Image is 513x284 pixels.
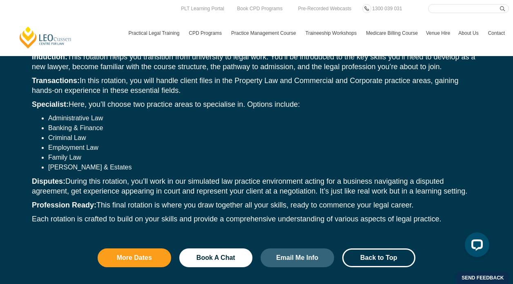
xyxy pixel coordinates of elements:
[48,133,481,143] li: Criminal Law
[48,123,481,133] li: Banking & Finance
[227,21,301,45] a: Practice Management Course
[179,4,226,13] a: PLT Learning Portal
[48,153,481,162] li: Family Law
[422,21,454,45] a: Venue Hire
[32,77,80,85] strong: Transactions:
[484,21,509,45] a: Contact
[296,4,354,13] a: Pre-Recorded Webcasts
[32,201,96,209] strong: Profession Ready:
[32,99,481,109] p: Here, you’ll choose two practice areas to specialise in. Options include:
[370,4,404,13] a: 1300 039 031
[372,6,402,11] span: 1300 039 031
[196,255,235,261] span: Book A Chat
[32,214,481,224] p: Each rotation is crafted to build on your skills and provide a comprehensive understanding of var...
[32,76,481,95] p: In this rotation, you will handle client files in the Property Law and Commercial and Corporate p...
[179,248,253,267] a: Book A Chat
[32,53,67,61] strong: Induction:
[276,255,318,261] span: Email Me Info
[32,200,481,210] p: This final rotation is where you draw together all your skills, ready to commence your legal career.
[454,21,484,45] a: About Us
[48,143,481,153] li: Employment Law
[235,4,284,13] a: Book CPD Programs
[458,229,493,264] iframe: LiveChat chat widget
[48,113,481,123] li: Administrative Law
[125,21,185,45] a: Practical Legal Training
[32,52,481,72] p: This rotation helps you transition from university to legal work. You’ll be introduced to the key...
[117,255,152,261] span: More Dates
[32,177,65,185] strong: Disputes:
[362,21,422,45] a: Medicare Billing Course
[32,176,481,196] p: During this rotation, you’ll work in our simulated law practice environment acting for a business...
[185,21,227,45] a: CPD Programs
[18,26,73,49] a: [PERSON_NAME] Centre for Law
[301,21,362,45] a: Traineeship Workshops
[32,100,69,108] strong: Specialist:
[261,248,334,267] a: Email Me Info
[98,248,171,267] a: More Dates
[342,248,416,267] a: Back to Top
[360,255,397,261] span: Back to Top
[48,162,481,172] li: [PERSON_NAME] & Estates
